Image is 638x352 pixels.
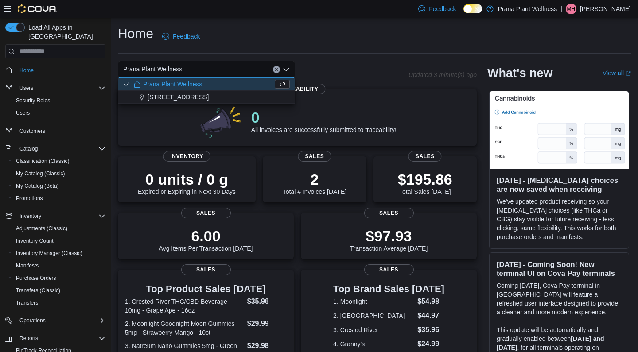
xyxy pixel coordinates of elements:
button: My Catalog (Beta) [9,180,109,192]
svg: External link [626,71,631,76]
button: Classification (Classic) [9,155,109,167]
div: Total Sales [DATE] [398,170,452,195]
p: We've updated product receiving so your [MEDICAL_DATA] choices (like THCa or CBG) stay visible fo... [497,197,622,241]
a: Promotions [12,193,47,204]
a: My Catalog (Classic) [12,168,69,179]
button: Operations [2,314,109,327]
button: Users [16,83,37,93]
span: My Catalog (Beta) [16,182,59,190]
a: Feedback [159,27,203,45]
span: Transfers (Classic) [16,287,60,294]
span: Prana Plant Wellness [123,64,183,74]
span: Catalog [19,145,38,152]
dt: 2. Moonlight Goodnight Moon Gummies 5mg - Strawberry Mango - 10ct [125,319,244,337]
span: Promotions [16,195,43,202]
span: My Catalog (Classic) [16,170,65,177]
img: 0 [198,103,244,139]
span: Manifests [16,262,39,269]
span: Adjustments (Classic) [16,225,67,232]
span: Users [16,109,30,116]
button: Purchase Orders [9,272,109,284]
a: Adjustments (Classic) [12,223,71,234]
span: [STREET_ADDRESS] [148,93,209,101]
dd: $54.98 [417,296,444,307]
button: Operations [16,315,49,326]
a: Home [16,65,37,76]
button: Catalog [16,143,41,154]
button: Reports [2,332,109,344]
span: Inventory Manager (Classic) [12,248,105,259]
p: 0 [251,108,397,126]
span: Customers [19,128,45,135]
div: Matt Humbert [566,4,576,14]
span: Operations [19,317,46,324]
span: Operations [16,315,105,326]
span: Prana Plant Wellness [143,80,202,89]
p: | [560,4,562,14]
button: Adjustments (Classic) [9,222,109,235]
dt: 1. Moonlight [333,297,414,306]
dt: 2. [GEOGRAPHIC_DATA] [333,311,414,320]
button: Manifests [9,259,109,272]
h3: [DATE] - Coming Soon! New terminal UI on Cova Pay terminals [497,260,622,278]
span: Home [19,67,34,74]
span: Sales [364,208,414,218]
button: Catalog [2,143,109,155]
button: Transfers (Classic) [9,284,109,297]
img: Cova [18,4,57,13]
input: Dark Mode [463,4,482,13]
a: Transfers [12,298,42,308]
span: Inventory Count [12,236,105,246]
div: All invoices are successfully submitted to traceability! [251,108,397,133]
a: Manifests [12,260,42,271]
h3: [DATE] - [MEDICAL_DATA] choices are now saved when receiving [497,176,622,193]
span: My Catalog (Beta) [12,181,105,191]
span: Feedback [173,32,200,41]
a: My Catalog (Beta) [12,181,62,191]
span: Sales [181,208,231,218]
button: Inventory [2,210,109,222]
h2: What's new [487,66,552,80]
dd: $35.96 [247,296,287,307]
button: [STREET_ADDRESS] [118,91,295,104]
button: Inventory Manager (Classic) [9,247,109,259]
h3: Top Brand Sales [DATE] [333,284,444,294]
p: 0 units / 0 g [138,170,236,188]
span: Catalog [16,143,105,154]
button: Reports [16,333,42,344]
button: Users [9,107,109,119]
span: Sales [181,264,231,275]
strong: [DATE] and [DATE] [497,335,604,351]
span: Classification (Classic) [12,156,105,166]
div: Choose from the following options [118,78,295,104]
span: Inventory [163,151,210,162]
a: Security Roles [12,95,54,106]
a: Inventory Manager (Classic) [12,248,86,259]
span: Security Roles [16,97,50,104]
button: Home [2,64,109,77]
span: Reports [19,335,38,342]
span: Inventory Count [16,237,54,244]
h1: Home [118,25,153,43]
button: Close list of options [283,66,290,73]
span: MH [567,4,576,14]
span: Feedback [429,4,456,13]
dd: $35.96 [417,325,444,335]
button: Promotions [9,192,109,205]
dd: $29.98 [247,340,287,351]
span: Adjustments (Classic) [12,223,105,234]
a: Customers [16,126,49,136]
span: Transfers [12,298,105,308]
span: Sales [364,264,414,275]
button: Inventory Count [9,235,109,247]
span: Customers [16,125,105,136]
p: $195.86 [398,170,452,188]
span: Inventory [16,211,105,221]
span: Users [16,83,105,93]
span: Inventory Manager (Classic) [16,250,82,257]
span: Transfers (Classic) [12,285,105,296]
span: Purchase Orders [12,273,105,283]
button: My Catalog (Classic) [9,167,109,180]
dd: $24.99 [417,339,444,349]
span: Classification (Classic) [16,158,70,165]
